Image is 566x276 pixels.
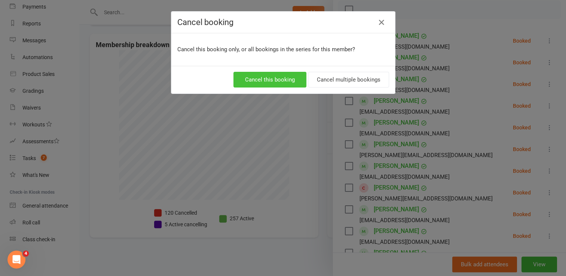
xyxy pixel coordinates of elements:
[7,251,25,269] iframe: Intercom live chat
[376,16,388,28] button: Close
[177,45,389,54] p: Cancel this booking only, or all bookings in the series for this member?
[177,18,389,27] h4: Cancel booking
[308,72,389,88] button: Cancel multiple bookings
[233,72,306,88] button: Cancel this booking
[23,251,29,257] span: 4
